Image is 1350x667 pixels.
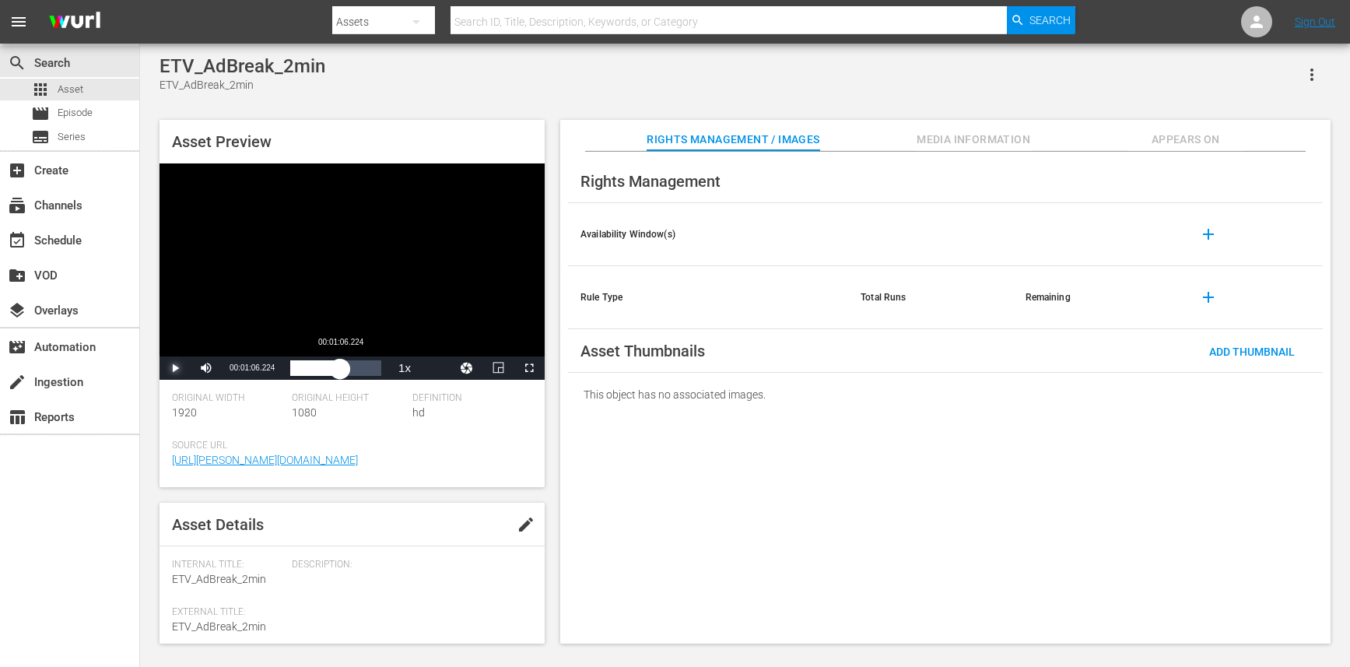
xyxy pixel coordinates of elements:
button: add [1190,216,1227,253]
div: Progress Bar [290,360,381,376]
button: Search [1007,6,1075,34]
span: Media Information [915,130,1032,149]
span: Create [8,161,26,180]
span: Overlays [8,301,26,320]
span: add [1199,225,1218,244]
span: VOD [8,266,26,285]
span: Search [8,54,26,72]
span: 1920 [172,406,197,419]
th: Rule Type [568,266,848,329]
span: ETV_AdBreak_2min [172,620,266,633]
button: Jump To Time [451,356,482,380]
button: Add Thumbnail [1197,337,1307,365]
span: edit [517,515,535,534]
span: Rights Management [580,172,721,191]
a: Sign Out [1295,16,1335,28]
th: Total Runs [848,266,1012,329]
span: Description: [292,559,524,571]
span: Series [31,128,50,146]
th: Availability Window(s) [568,203,848,266]
span: Rights Management / Images [647,130,819,149]
button: edit [507,506,545,543]
span: External Title: [172,606,284,619]
span: Search [1029,6,1071,34]
span: ETV_AdBreak_2min [172,573,266,585]
span: Series [58,129,86,145]
span: Internal Title: [172,559,284,571]
span: Reports [8,408,26,427]
span: Episode [31,104,50,123]
span: Episode [58,105,93,121]
button: Play [160,356,191,380]
span: Appears On [1127,130,1244,149]
img: ans4CAIJ8jUAAAAAAAAAAAAAAAAAAAAAAAAgQb4GAAAAAAAAAAAAAAAAAAAAAAAAJMjXAAAAAAAAAAAAAAAAAAAAAAAAgAT5G... [37,4,112,40]
span: Schedule [8,231,26,250]
span: Asset [31,80,50,99]
span: Definition [412,392,524,405]
button: Playback Rate [389,356,420,380]
th: Remaining [1013,266,1177,329]
button: add [1190,279,1227,316]
span: Original Height [292,392,404,405]
a: [URL][PERSON_NAME][DOMAIN_NAME] [172,454,358,466]
div: Video Player [160,163,545,380]
span: Asset Details [172,515,264,534]
span: Asset Thumbnails [580,342,705,360]
button: Mute [191,356,222,380]
span: Add Thumbnail [1197,346,1307,358]
span: 1080 [292,406,317,419]
span: Original Width [172,392,284,405]
span: Automation [8,338,26,356]
span: add [1199,288,1218,307]
button: Fullscreen [514,356,545,380]
span: 00:01:06.224 [230,363,275,372]
span: hd [412,406,425,419]
span: menu [9,12,28,31]
div: This object has no associated images. [568,373,1323,416]
span: Source Url [172,440,524,452]
button: Picture-in-Picture [482,356,514,380]
div: ETV_AdBreak_2min [160,55,325,77]
span: Asset [58,82,83,97]
div: ETV_AdBreak_2min [160,77,325,93]
span: Ingestion [8,373,26,391]
span: Asset Preview [172,132,272,151]
span: Channels [8,196,26,215]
